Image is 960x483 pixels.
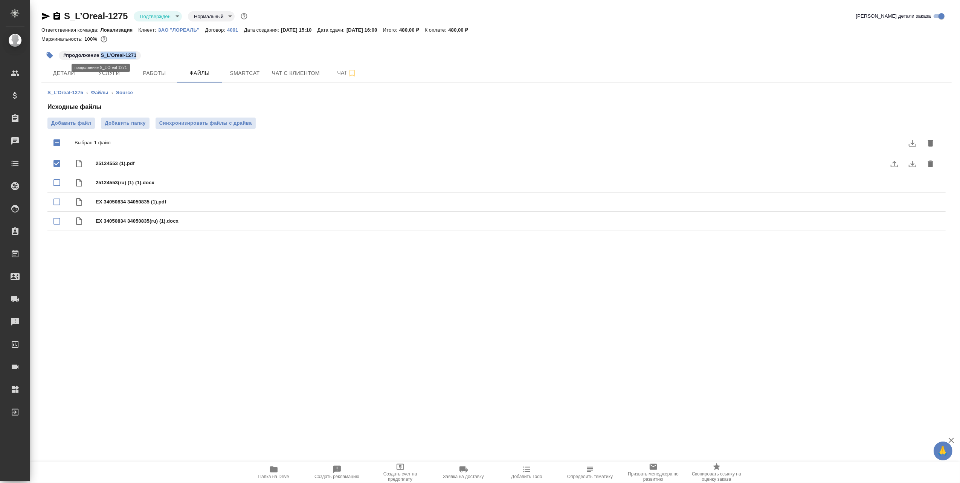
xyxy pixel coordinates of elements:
p: Выбран 1 файл [75,139,928,147]
h4: Исходные файлы [47,102,946,112]
p: 480,00 ₽ [399,27,425,33]
button: Создать счет на предоплату [369,462,432,483]
span: 25124553(ru) (1) (1).docx [96,179,940,186]
button: Скопировать ссылку на оценку заказа [685,462,748,483]
p: [DATE] 16:00 [346,27,383,33]
button: Заявка на доставку [432,462,495,483]
label: uploadFile [885,155,904,173]
p: Договор: [205,27,227,33]
span: Создать рекламацию [314,474,359,479]
p: К оплате: [425,27,449,33]
button: delete [922,155,940,173]
p: Дата создания: [244,27,281,33]
a: ЗАО "ЛОРЕАЛЬ" [158,26,205,33]
a: 4091 [227,26,244,33]
button: Доп статусы указывают на важность/срочность заказа [239,11,249,21]
span: 25124553 (1).pdf [96,160,928,167]
button: Определить тематику [559,462,622,483]
span: Файлы [182,69,218,78]
span: Папка на Drive [258,474,289,479]
button: Добавить Todo [495,462,559,483]
p: #продолжение S_L’Oreal-1271 [63,52,136,59]
span: Добавить Todo [511,474,542,479]
span: Чат с клиентом [272,69,320,78]
button: 🙏 [934,442,952,460]
p: Локализация [101,27,139,33]
button: Призвать менеджера по развитию [622,462,685,483]
button: Нормальный [192,13,226,20]
button: Папка на Drive [242,462,305,483]
span: [PERSON_NAME] детали заказа [856,12,931,20]
button: download [904,155,922,173]
span: Чат [329,68,365,78]
p: 480,00 ₽ [448,27,474,33]
span: Определить тематику [567,474,613,479]
li: ‹ [86,89,88,96]
span: Заявка на доставку [443,474,484,479]
span: Smartcat [227,69,263,78]
button: download [904,134,922,152]
div: Подтвержден [188,11,235,21]
span: Скопировать ссылку на оценку заказа [690,471,744,482]
button: delete [922,134,940,152]
span: Детали [46,69,82,78]
p: Маржинальность: [41,36,84,42]
p: 4091 [227,27,244,33]
span: Синхронизировать файлы с драйва [159,119,252,127]
p: Ответственная команда: [41,27,101,33]
span: Призвать менеджера по развитию [626,471,681,482]
li: ‹ [111,89,113,96]
span: Добавить файл [51,119,91,127]
button: Создать рекламацию [305,462,369,483]
button: Добавить папку [101,118,149,129]
p: ЗАО "ЛОРЕАЛЬ" [158,27,205,33]
p: 100% [84,36,99,42]
a: S_L’Oreal-1275 [64,11,128,21]
button: Добавить тэг [41,47,58,64]
p: Клиент: [138,27,158,33]
span: EX 34050834 34050835(ru) (1).docx [96,217,940,225]
button: Скопировать ссылку [52,12,61,21]
nav: breadcrumb [47,89,946,96]
a: Файлы [91,90,108,95]
button: Скопировать ссылку для ЯМессенджера [41,12,50,21]
span: Создать счет на предоплату [373,471,427,482]
button: 0.00 RUB; [99,34,109,44]
span: Добавить папку [105,119,145,127]
span: Работы [136,69,172,78]
button: Подтвержден [137,13,173,20]
button: Синхронизировать файлы с драйва [156,118,256,129]
span: Услуги [91,69,127,78]
p: Дата сдачи: [317,27,346,33]
a: Source [116,90,133,95]
span: EX 34050834 34050835 (1).pdf [96,198,940,206]
div: Подтвержден [134,11,182,21]
a: S_L’Oreal-1275 [47,90,83,95]
p: [DATE] 15:10 [281,27,317,33]
p: Итого: [383,27,399,33]
span: 🙏 [937,443,949,459]
label: Добавить файл [47,118,95,129]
